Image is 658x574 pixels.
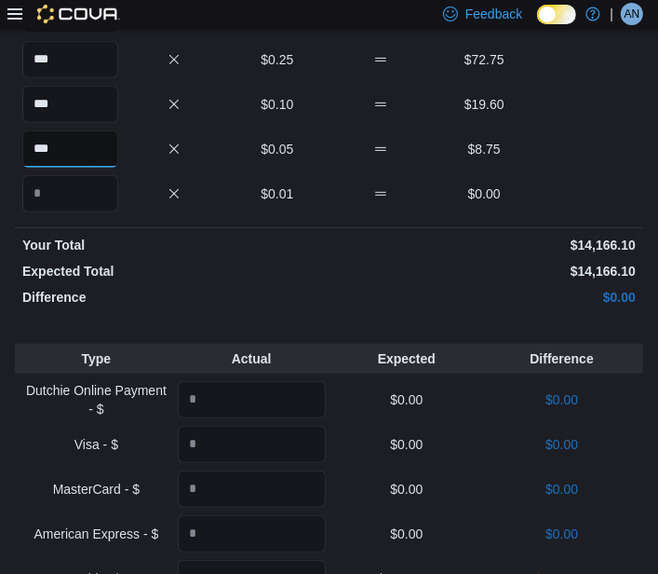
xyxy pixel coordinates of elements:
p: $0.00 [333,525,481,543]
p: $8.75 [436,140,532,158]
span: Feedback [465,5,522,23]
input: Quantity [178,426,326,463]
p: $0.00 [333,435,481,454]
p: American Express - $ [22,525,170,543]
p: $0.10 [229,95,325,114]
p: $0.00 [488,480,636,499]
input: Dark Mode [537,5,576,24]
input: Quantity [178,471,326,508]
p: Your Total [22,236,326,254]
input: Quantity [22,86,118,123]
p: $0.00 [488,390,636,409]
p: $14,166.10 [333,262,637,280]
p: $0.00 [488,525,636,543]
p: | [610,3,613,25]
span: AN [624,3,640,25]
p: $14,166.10 [333,236,637,254]
p: $0.05 [229,140,325,158]
p: Type [22,349,170,368]
p: Difference [22,288,326,307]
p: $0.00 [488,435,636,454]
div: Ananda Nair [621,3,643,25]
p: $0.00 [333,480,481,499]
p: $0.01 [229,184,325,203]
input: Quantity [178,515,326,553]
p: Expected [333,349,481,368]
p: $72.75 [436,50,532,69]
p: $0.25 [229,50,325,69]
input: Quantity [178,381,326,418]
p: $0.00 [333,288,637,307]
p: Difference [488,349,636,368]
p: Visa - $ [22,435,170,454]
input: Quantity [22,130,118,168]
p: $0.00 [436,184,532,203]
p: Dutchie Online Payment - $ [22,381,170,418]
p: $19.60 [436,95,532,114]
p: $0.00 [333,390,481,409]
img: Cova [37,5,120,23]
input: Quantity [22,175,118,212]
p: MasterCard - $ [22,480,170,499]
p: Expected Total [22,262,326,280]
p: Actual [178,349,326,368]
span: Dark Mode [537,24,538,25]
input: Quantity [22,41,118,78]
